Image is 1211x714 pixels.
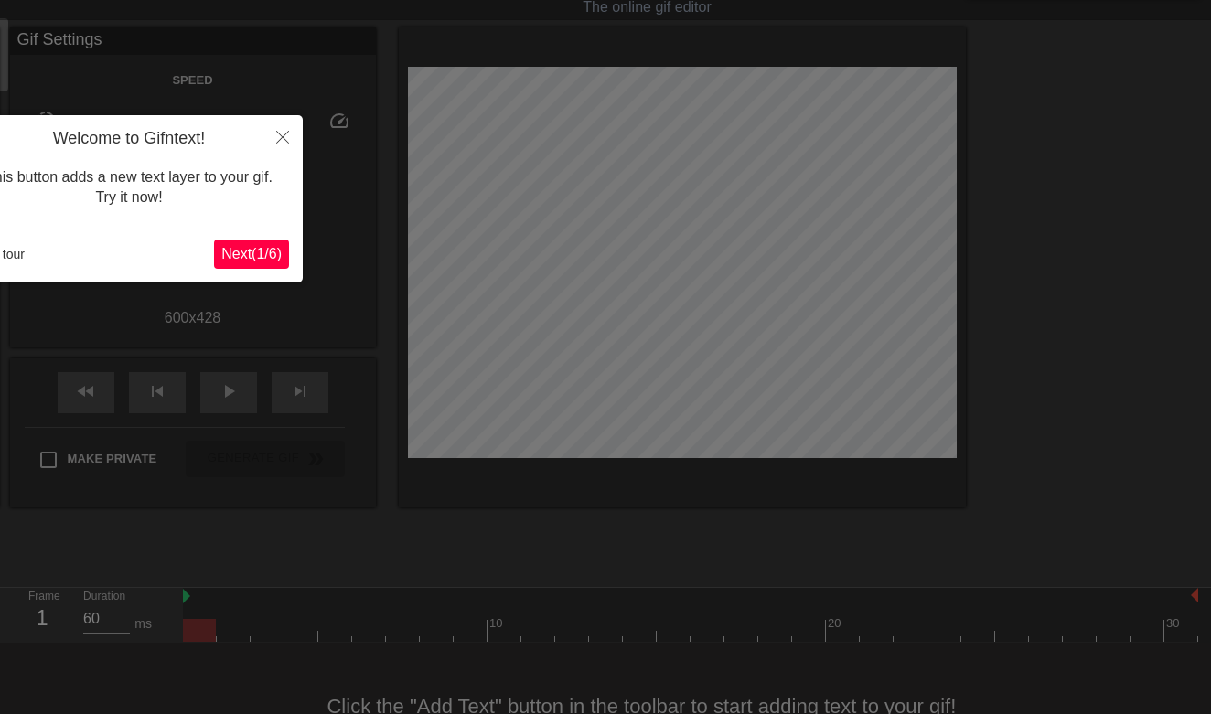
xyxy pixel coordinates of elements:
span: Next ( 1 / 6 ) [221,246,282,261]
button: Close [263,115,303,157]
button: Next [214,240,289,269]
